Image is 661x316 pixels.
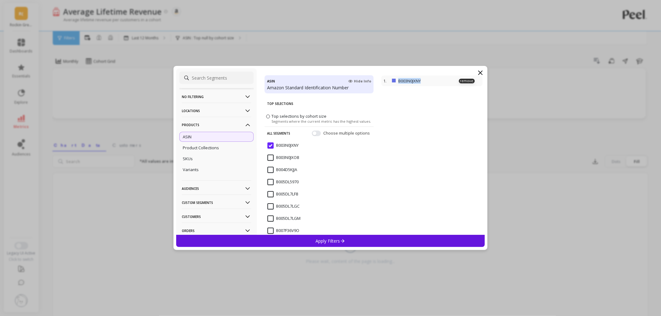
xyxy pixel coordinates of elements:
[182,223,251,239] p: Orders
[267,97,371,110] p: Top Selections
[323,130,371,136] span: Choose multiple options
[183,145,219,151] p: Product Collections
[271,119,371,124] span: Segments where the current metric has the highest values.
[383,78,390,84] p: 1.
[459,79,475,83] p: remove
[267,215,301,222] span: B005DL7LGM
[267,179,299,185] span: B005DL5970
[182,209,251,225] p: Customers
[182,195,251,210] p: Custom Segments
[179,72,254,84] input: Search Segments
[398,78,451,84] p: B003N0JXNY
[267,228,299,234] span: B007F36V9O
[182,89,251,105] p: No filtering
[183,156,193,161] p: SKUs
[348,79,371,84] span: Hide Info
[267,142,299,149] span: B003N0JXNY
[267,155,299,161] span: B003N0JXO8
[267,78,275,85] h4: ASIN
[267,203,300,210] span: B005DL7LGC
[267,85,371,91] p: Amazon Standard Identification Number
[316,238,345,244] p: Apply Filters
[271,113,326,119] span: Top selections by cohort size
[182,117,251,133] p: Products
[267,127,290,140] p: All Segments
[267,167,297,173] span: B004D5KJJA
[267,191,298,197] span: B005DL7LF8
[182,180,251,196] p: Audiences
[183,134,191,140] p: ASIN
[182,103,251,119] p: Locations
[183,167,199,172] p: Variants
